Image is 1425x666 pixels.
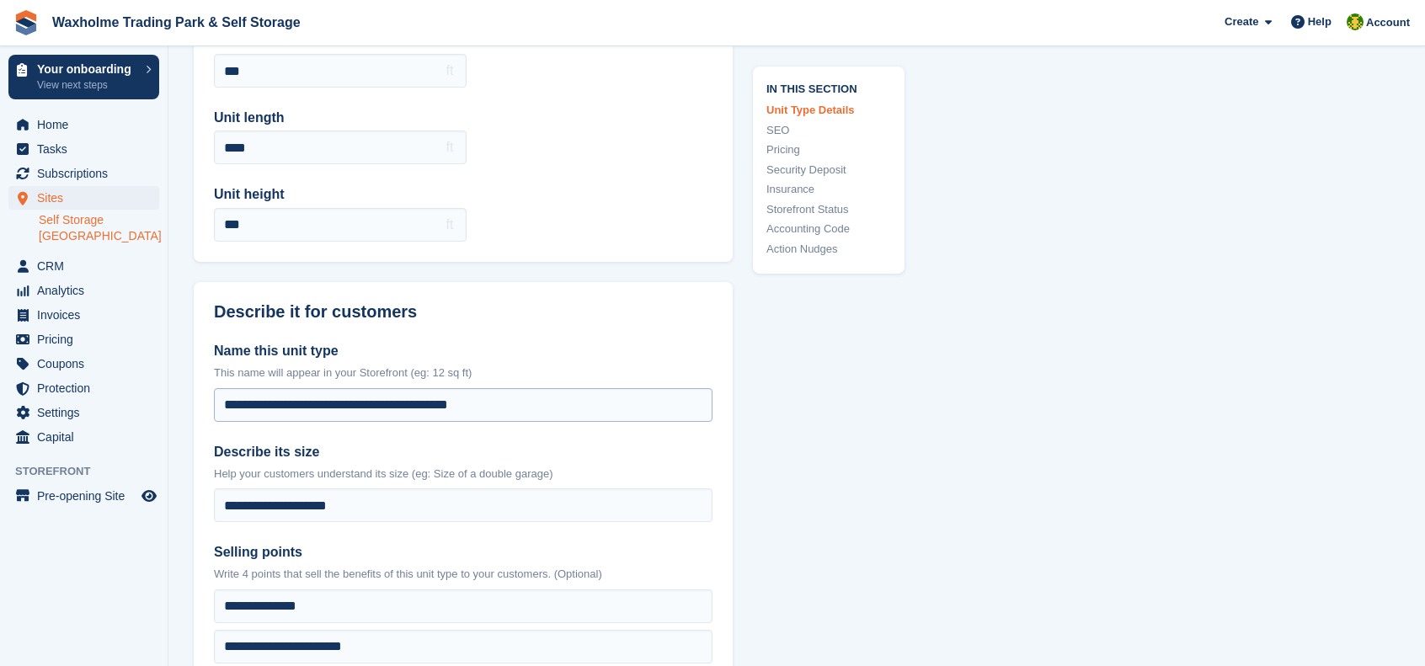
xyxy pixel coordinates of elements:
p: This name will appear in your Storefront (eg: 12 sq ft) [214,365,712,381]
span: Subscriptions [37,162,138,185]
p: Write 4 points that sell the benefits of this unit type to your customers. (Optional) [214,566,712,583]
a: Accounting Code [766,221,891,237]
span: Protection [37,376,138,400]
a: Storefront Status [766,200,891,217]
span: Storefront [15,463,168,480]
a: menu [8,254,159,278]
a: menu [8,162,159,185]
a: Action Nudges [766,240,891,257]
a: menu [8,425,159,449]
label: Name this unit type [214,341,712,361]
a: menu [8,401,159,424]
span: Create [1225,13,1258,30]
span: Sites [37,186,138,210]
p: Help your customers understand its size (eg: Size of a double garage) [214,466,712,482]
span: CRM [37,254,138,278]
p: Your onboarding [37,63,137,75]
label: Unit height [214,184,467,205]
label: Describe its size [214,442,712,462]
a: Waxholme Trading Park & Self Storage [45,8,307,36]
a: Insurance [766,181,891,198]
label: Unit length [214,108,467,128]
a: menu [8,352,159,376]
span: Capital [37,425,138,449]
span: Help [1308,13,1332,30]
h2: Describe it for customers [214,302,712,322]
a: menu [8,279,159,302]
a: menu [8,303,159,327]
a: menu [8,328,159,351]
span: Coupons [37,352,138,376]
span: Pricing [37,328,138,351]
img: stora-icon-8386f47178a22dfd0bd8f6a31ec36ba5ce8667c1dd55bd0f319d3a0aa187defe.svg [13,10,39,35]
label: Selling points [214,542,712,562]
img: Waxholme Self Storage [1347,13,1364,30]
span: Analytics [37,279,138,302]
a: Self Storage [GEOGRAPHIC_DATA] [39,212,159,244]
a: menu [8,484,159,508]
p: View next steps [37,77,137,93]
span: Account [1366,14,1410,31]
a: menu [8,113,159,136]
a: SEO [766,121,891,138]
a: Security Deposit [766,161,891,178]
span: Tasks [37,137,138,161]
span: Pre-opening Site [37,484,138,508]
a: Pricing [766,141,891,158]
a: menu [8,376,159,400]
span: Settings [37,401,138,424]
a: Unit Type Details [766,102,891,119]
a: Your onboarding View next steps [8,55,159,99]
a: Preview store [139,486,159,506]
span: Invoices [37,303,138,327]
a: menu [8,137,159,161]
span: Home [37,113,138,136]
span: In this section [766,79,891,95]
a: menu [8,186,159,210]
